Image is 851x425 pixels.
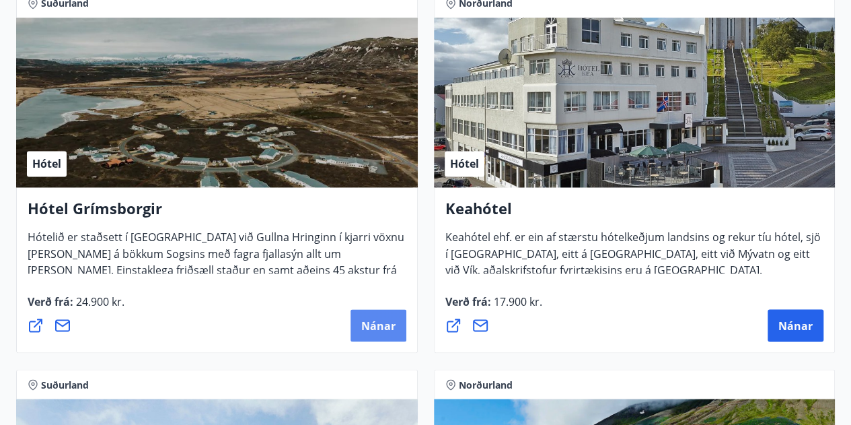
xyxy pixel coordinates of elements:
[450,156,479,171] span: Hótel
[28,230,404,304] span: Hótelið er staðsett í [GEOGRAPHIC_DATA] við Gullna Hringinn í kjarri vöxnu [PERSON_NAME] á bökkum...
[445,198,824,229] h4: Keahótel
[32,156,61,171] span: Hótel
[768,309,823,341] button: Nánar
[445,294,542,319] span: Verð frá :
[41,378,89,391] span: Suðurland
[459,378,513,391] span: Norðurland
[28,294,124,319] span: Verð frá :
[28,198,406,229] h4: Hótel Grímsborgir
[73,294,124,308] span: 24.900 kr.
[491,294,542,308] span: 17.900 kr.
[445,230,821,288] span: Keahótel ehf. er ein af stærstu hótelkeðjum landsins og rekur tíu hótel, sjö í [GEOGRAPHIC_DATA],...
[361,318,396,333] span: Nánar
[778,318,813,333] span: Nánar
[350,309,406,341] button: Nánar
